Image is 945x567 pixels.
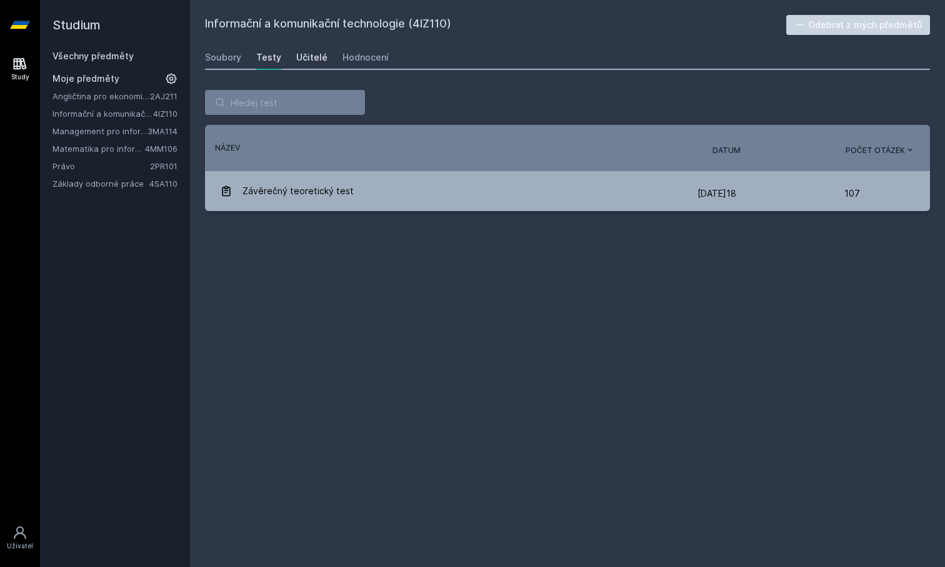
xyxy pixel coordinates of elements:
h2: Informační a komunikační technologie (4IZ110) [205,15,786,35]
a: 2PR101 [150,161,177,171]
div: Učitelé [296,51,327,64]
a: Informační a komunikační technologie [52,107,153,120]
a: Uživatel [2,519,37,557]
a: Study [2,50,37,88]
span: 107 [844,181,860,206]
a: Testy [256,45,281,70]
a: Všechny předměty [52,51,134,61]
a: Matematika pro informatiky [52,142,145,155]
span: [DATE]18 [697,188,736,199]
a: Soubory [205,45,241,70]
a: Základy odborné práce [52,177,149,190]
a: 4SA110 [149,179,177,189]
a: 2AJ211 [150,91,177,101]
div: Soubory [205,51,241,64]
button: Počet otázek [846,145,915,156]
div: Study [11,72,29,82]
a: Angličtina pro ekonomická studia 1 (B2/C1) [52,90,150,102]
input: Hledej test [205,90,365,115]
span: Moje předměty [52,72,119,85]
div: Hodnocení [342,51,389,64]
a: 3MA114 [147,126,177,136]
span: Počet otázek [846,145,905,156]
button: Datum [712,145,741,156]
button: Název [215,142,240,154]
a: Právo [52,160,150,172]
a: 4MM106 [145,144,177,154]
div: Uživatel [7,541,33,551]
a: Závěrečný teoretický test [DATE]18 107 [205,171,930,211]
div: Testy [256,51,281,64]
a: Učitelé [296,45,327,70]
a: 4IZ110 [153,109,177,119]
a: Management pro informatiky a statistiky [52,125,147,137]
a: Hodnocení [342,45,389,70]
button: Odebrat z mých předmětů [786,15,931,35]
span: Závěrečný teoretický test [242,179,354,204]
